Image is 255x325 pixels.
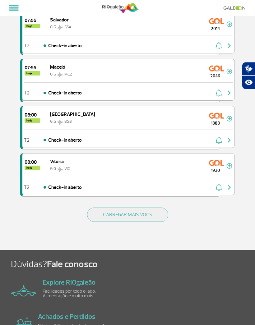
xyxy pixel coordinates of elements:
[242,62,255,76] button: Abrir tradutor de língua de sinais.
[50,17,69,23] span: Salvador
[225,184,233,191] img: seta-direita-painel-voo.svg
[225,42,233,50] img: seta-direita-painel-voo.svg
[24,185,30,190] span: T2
[225,137,233,144] img: seta-direita-painel-voo.svg
[43,289,114,299] p: Facilidades por todo o lado. Alimentação e muito mais.
[64,25,71,30] span: SSA
[216,137,222,144] img: sino-painel-voo.svg
[216,184,222,191] img: sino-painel-voo.svg
[24,44,30,48] span: T2
[11,259,255,271] h1: Dúvidas?
[25,160,40,165] span: 2025-08-25 08:00:00
[50,119,56,124] span: GIG
[48,184,82,191] span: Check-in aberto
[50,72,56,77] span: GIG
[25,166,40,170] span: hoje
[242,62,255,89] div: Plugin de acessibilidade da Hand Talk.
[204,120,226,127] span: 1888
[50,25,56,30] span: GIG
[48,42,82,50] span: Check-in aberto
[50,167,56,172] span: GIG
[87,208,168,222] button: CARREGAR MAIS VOOS
[209,111,224,121] img: GOL Transportes Aereos
[38,313,95,321] a: Achados e Perdidos
[25,113,40,118] span: 2025-08-25 08:00:00
[204,73,226,80] span: 2046
[25,66,40,71] span: 2025-08-25 07:55:00
[48,89,82,97] span: Check-in aberto
[242,76,255,89] button: Abrir recursos assistivos.
[226,116,232,122] img: mais-info-painel-voo.svg
[226,69,232,75] img: mais-info-painel-voo.svg
[48,137,82,144] span: Check-in aberto
[204,26,226,32] span: 2014
[226,163,232,169] img: mais-info-painel-voo.svg
[64,167,70,172] span: VIX
[50,112,95,118] span: [GEOGRAPHIC_DATA]
[50,159,64,165] span: Vitória
[209,16,224,26] img: GOL Transportes Aereos
[225,89,233,97] img: seta-direita-painel-voo.svg
[226,22,232,27] img: mais-info-painel-voo.svg
[25,119,40,123] span: hoje
[204,167,226,174] span: 1930
[25,24,40,29] span: hoje
[209,158,224,168] img: GOL Transportes Aereos
[216,89,222,97] img: sino-painel-voo.svg
[50,64,65,71] span: Maceió
[24,91,30,95] span: T2
[64,72,72,77] span: MCZ
[11,286,36,297] img: airplane icon
[209,64,224,74] img: GOL Transportes Aereos
[47,259,98,270] span: Fale conosco
[24,138,30,143] span: T2
[216,42,222,50] img: sino-painel-voo.svg
[25,71,40,76] span: hoje
[64,119,72,124] span: BSB
[25,18,40,23] span: 2025-08-25 07:55:00
[43,278,95,287] a: Explore RIOgaleão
